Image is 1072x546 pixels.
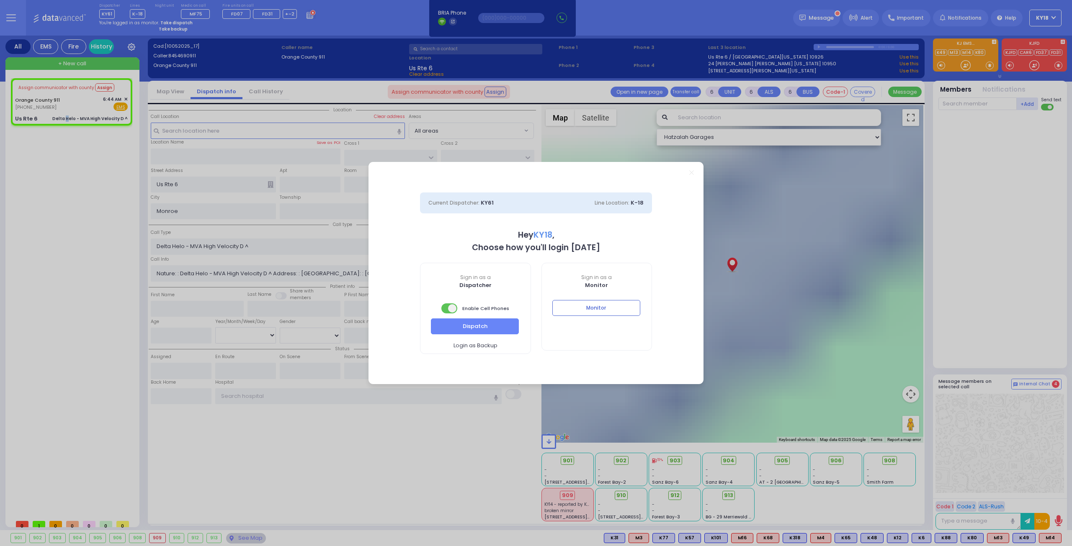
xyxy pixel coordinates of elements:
[481,199,494,207] span: KY61
[518,229,554,241] b: Hey ,
[431,318,519,334] button: Dispatch
[542,274,652,281] span: Sign in as a
[472,242,600,253] b: Choose how you'll login [DATE]
[459,281,492,289] b: Dispatcher
[552,300,640,316] button: Monitor
[420,274,531,281] span: Sign in as a
[454,341,497,350] span: Login as Backup
[428,199,479,206] span: Current Dispatcher:
[595,199,629,206] span: Line Location:
[689,170,694,175] a: Close
[533,229,552,241] span: KY18
[585,281,608,289] b: Monitor
[441,302,509,314] span: Enable Cell Phones
[631,199,644,207] span: K-18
